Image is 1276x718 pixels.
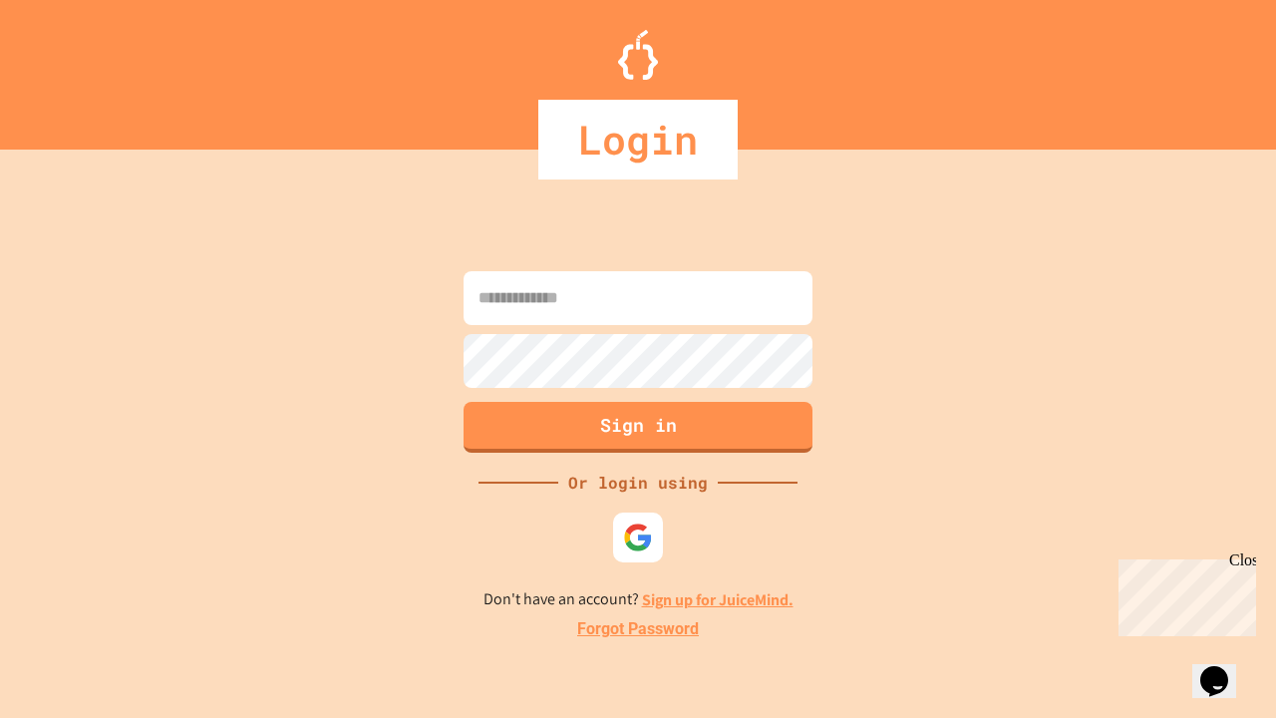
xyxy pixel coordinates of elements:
iframe: chat widget [1111,551,1256,636]
a: Sign up for JuiceMind. [642,589,794,610]
div: Login [538,100,738,179]
a: Forgot Password [577,617,699,641]
div: Chat with us now!Close [8,8,138,127]
p: Don't have an account? [483,587,794,612]
img: Logo.svg [618,30,658,80]
div: Or login using [558,471,718,495]
iframe: chat widget [1192,638,1256,698]
img: google-icon.svg [623,523,653,552]
button: Sign in [464,402,812,453]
